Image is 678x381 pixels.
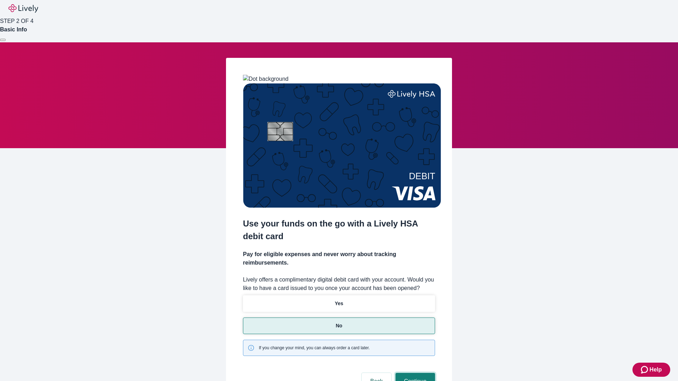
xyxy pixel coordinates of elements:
h2: Use your funds on the go with a Lively HSA debit card [243,217,435,243]
img: Lively [8,4,38,13]
h4: Pay for eligible expenses and never worry about tracking reimbursements. [243,250,435,267]
label: Lively offers a complimentary digital debit card with your account. Would you like to have a card... [243,276,435,292]
button: Zendesk support iconHelp [632,363,670,377]
img: Debit card [243,83,441,208]
span: If you change your mind, you can always order a card later. [259,345,370,351]
img: Dot background [243,75,289,83]
button: Yes [243,295,435,312]
span: Help [649,365,662,374]
svg: Zendesk support icon [641,365,649,374]
button: No [243,317,435,334]
p: No [336,322,343,329]
p: Yes [335,300,343,307]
